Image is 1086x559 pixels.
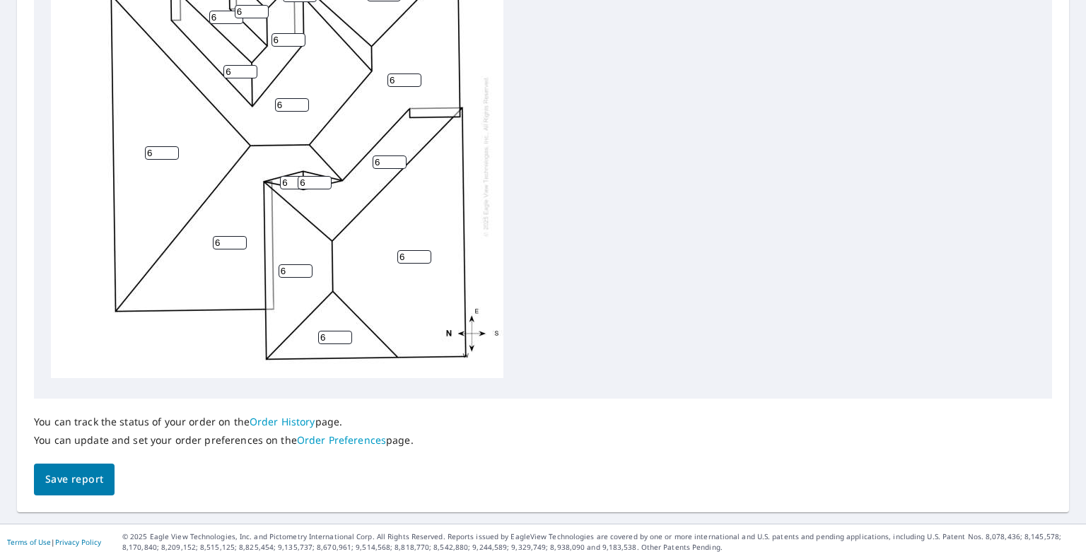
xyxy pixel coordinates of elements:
[7,538,101,546] p: |
[34,416,414,428] p: You can track the status of your order on the page.
[34,434,414,447] p: You can update and set your order preferences on the page.
[45,471,103,488] span: Save report
[297,433,386,447] a: Order Preferences
[34,464,115,495] button: Save report
[250,415,315,428] a: Order History
[7,537,51,547] a: Terms of Use
[122,531,1079,553] p: © 2025 Eagle View Technologies, Inc. and Pictometry International Corp. All Rights Reserved. Repo...
[55,537,101,547] a: Privacy Policy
